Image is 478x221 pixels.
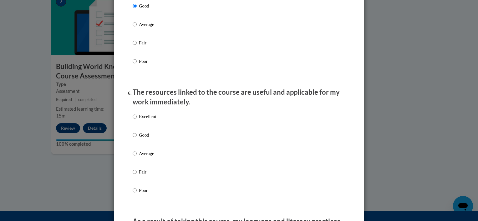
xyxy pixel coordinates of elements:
input: Fair [133,39,137,46]
input: Good [133,3,137,9]
p: Poor [139,187,156,194]
p: Good [139,3,156,9]
p: Excellent [139,113,156,120]
p: Average [139,150,156,157]
input: Average [133,21,137,28]
p: The resources linked to the course are useful and applicable for my work immediately. [133,88,345,107]
p: Poor [139,58,156,65]
input: Excellent [133,113,137,120]
input: Fair [133,168,137,175]
p: Fair [139,39,156,46]
input: Good [133,132,137,138]
input: Average [133,150,137,157]
p: Average [139,21,156,28]
p: Good [139,132,156,138]
input: Poor [133,187,137,194]
input: Poor [133,58,137,65]
p: Fair [139,168,156,175]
